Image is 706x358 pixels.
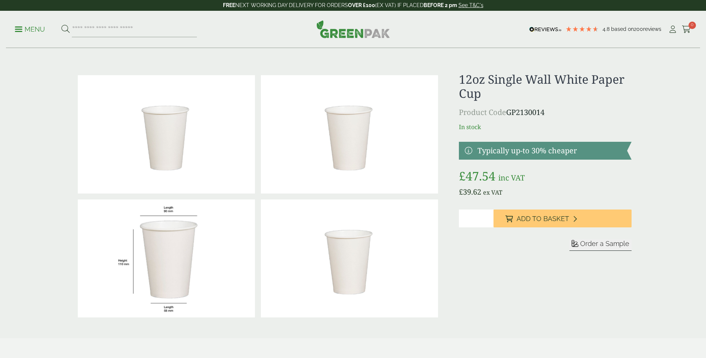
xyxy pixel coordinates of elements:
[517,215,569,223] span: Add to Basket
[459,187,463,197] span: £
[348,2,375,8] strong: OVER £100
[15,25,45,32] a: Menu
[603,26,611,32] span: 4.8
[634,26,643,32] span: 200
[483,188,502,196] span: ex VAT
[459,107,506,117] span: Product Code
[78,199,255,318] img: WhiteCup_12oz
[223,2,235,8] strong: FREE
[424,2,457,8] strong: BEFORE 2 pm
[643,26,661,32] span: reviews
[611,26,634,32] span: Based on
[529,27,562,32] img: REVIEWS.io
[459,168,495,184] bdi: 47.54
[689,22,696,29] span: 0
[565,26,599,32] div: 4.79 Stars
[580,240,629,247] span: Order a Sample
[459,2,483,8] a: See T&C's
[261,199,438,318] img: 12oz Single Wall White Paper Cup Full Case Of 0
[668,26,677,33] i: My Account
[316,20,390,38] img: GreenPak Supplies
[459,107,631,118] p: GP2130014
[78,75,255,194] img: DSC_9763a
[682,24,691,35] a: 0
[459,122,631,131] p: In stock
[493,210,632,227] button: Add to Basket
[459,187,481,197] bdi: 39.62
[498,173,525,183] span: inc VAT
[569,239,632,251] button: Order a Sample
[261,75,438,194] img: 12oz Single Wall White Paper Cup 0
[459,72,631,101] h1: 12oz Single Wall White Paper Cup
[459,168,466,184] span: £
[682,26,691,33] i: Cart
[15,25,45,34] p: Menu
